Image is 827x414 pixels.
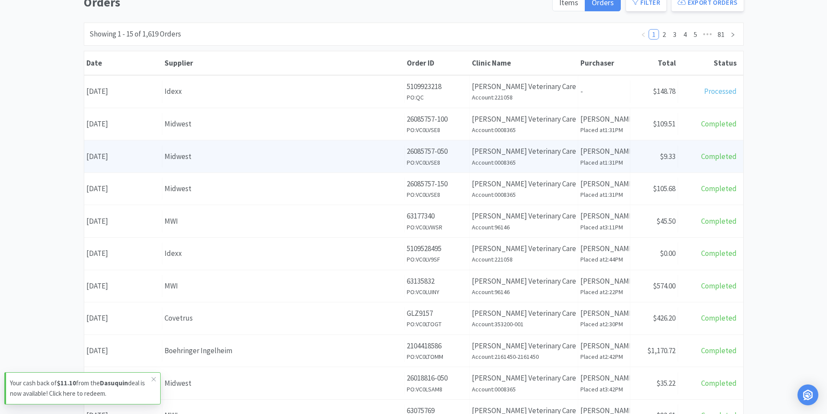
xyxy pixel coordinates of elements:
p: 5109528495 [407,243,467,255]
h6: PO: VC0LVWSR [407,222,467,232]
span: $9.33 [660,152,675,161]
li: 1 [649,29,659,40]
div: Idexx [165,86,402,97]
span: Processed [704,86,737,96]
a: 2 [659,30,669,39]
p: [PERSON_NAME] [580,372,628,384]
p: 63177340 [407,210,467,222]
p: 26085757-150 [407,178,467,190]
i: icon: right [730,32,735,37]
h6: Account: 0008365 [472,158,576,167]
p: 2104418586 [407,340,467,352]
p: [PERSON_NAME] Veterinary Care [472,146,576,157]
li: 2 [659,29,669,40]
li: Next 5 Pages [701,29,715,40]
strong: $11.10 [57,379,76,387]
div: Midwest [165,183,402,195]
p: [PERSON_NAME] Veterinary Care [472,81,576,93]
p: [PERSON_NAME] Veterinary Care [472,340,576,352]
span: $148.78 [653,86,675,96]
span: $109.51 [653,119,675,129]
p: Your cash back of from the deal is now available! Click here to redeem. [10,378,152,399]
div: [DATE] [84,340,162,362]
h6: PO: VC0LV9SF [407,255,467,264]
span: Completed [701,119,737,129]
p: 26085757-100 [407,113,467,125]
h6: Account: 2161450-2161450 [472,352,576,361]
h6: Placed at 3:11PM [580,222,628,232]
div: Date [86,58,160,68]
div: Midwest [165,151,402,162]
p: 63135832 [407,275,467,287]
h6: PO: VC0LSAM8 [407,384,467,394]
p: [PERSON_NAME] Veterinary Care [472,210,576,222]
h6: PO: VC0LVSE8 [407,158,467,167]
div: MWI [165,215,402,227]
h6: PO: VC0LTOMM [407,352,467,361]
span: Completed [701,248,737,258]
i: icon: left [641,32,646,37]
div: Midwest [165,378,402,389]
span: Completed [701,281,737,291]
h6: PO: VC0LTOGT [407,319,467,329]
h6: Placed at 2:22PM [580,287,628,297]
div: [DATE] [84,275,162,297]
h6: PO: VC0LUINY [407,287,467,297]
a: 1 [649,30,659,39]
li: Previous Page [638,29,649,40]
span: $45.50 [656,216,675,226]
p: [PERSON_NAME] [580,275,628,287]
p: [PERSON_NAME] Veterinary Care [472,275,576,287]
div: [DATE] [84,307,162,329]
p: [PERSON_NAME] Veterinary Care [472,178,576,190]
span: Completed [701,313,737,323]
span: $35.22 [656,378,675,388]
h6: Account: 221058 [472,93,576,102]
li: 3 [669,29,680,40]
span: $105.68 [653,184,675,193]
span: $426.20 [653,313,675,323]
h6: PO: VC0LVSE8 [407,190,467,199]
p: [PERSON_NAME] [580,210,628,222]
li: 5 [690,29,701,40]
div: Status [680,58,737,68]
p: [PERSON_NAME] [580,243,628,255]
span: Completed [701,378,737,388]
p: - [580,86,628,97]
li: 81 [715,29,728,40]
a: 4 [680,30,690,39]
h6: Placed at 1:31PM [580,190,628,199]
div: [DATE] [84,80,162,103]
div: Idexx [165,248,402,259]
a: 5 [691,30,700,39]
h6: Placed at 2:44PM [580,255,628,264]
h6: Account: 0008365 [472,125,576,135]
a: 3 [670,30,679,39]
p: GLZ9157 [407,308,467,319]
div: Total [633,58,676,68]
div: Boehringer Ingelheim [165,345,402,357]
div: Supplier [165,58,402,68]
span: $1,170.72 [647,346,675,355]
div: Clinic Name [472,58,576,68]
span: Completed [701,346,737,355]
p: [PERSON_NAME] Veterinary Care [472,113,576,125]
p: [PERSON_NAME] [580,146,628,157]
span: $574.00 [653,281,675,291]
div: Open Intercom Messenger [797,384,818,405]
p: [PERSON_NAME] Veterinary Care [472,372,576,384]
span: ••• [701,29,715,40]
h6: Placed at 2:30PM [580,319,628,329]
span: Completed [701,184,737,193]
span: Completed [701,152,737,161]
li: Next Page [728,29,738,40]
h6: Placed at 1:31PM [580,125,628,135]
h6: Account: 353200-001 [472,319,576,329]
h6: PO: VC0LVSE8 [407,125,467,135]
div: [DATE] [84,242,162,265]
h6: Account: 0008365 [472,190,576,199]
div: Showing 1 - 15 of 1,619 Orders [89,28,181,40]
h6: Account: 96146 [472,287,576,297]
strong: Dasuquin [100,379,128,387]
div: [DATE] [84,146,162,168]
